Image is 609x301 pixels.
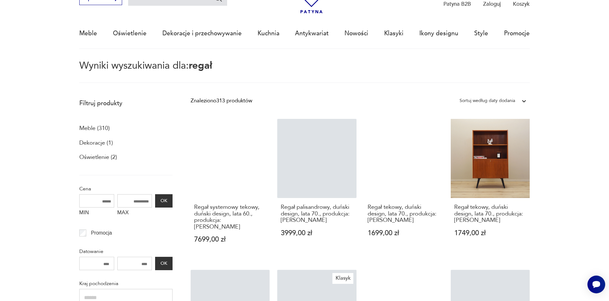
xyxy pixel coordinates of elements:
[364,119,443,258] a: Regał tekowy, duński design, lata 70., produkcja: DaniaRegał tekowy, duński design, lata 70., pro...
[384,19,403,48] a: Klasyki
[344,19,368,48] a: Nowości
[79,99,173,107] p: Filtruj produkty
[155,194,172,208] button: OK
[79,19,97,48] a: Meble
[91,229,112,237] p: Promocja
[451,119,530,258] a: Regał tekowy, duński design, lata 70., produkcja: DaniaRegał tekowy, duński design, lata 70., pro...
[113,19,147,48] a: Oświetlenie
[483,0,501,8] p: Zaloguj
[79,61,530,83] p: Wyniki wyszukiwania dla:
[513,0,530,8] p: Koszyk
[79,185,173,193] p: Cena
[79,279,173,288] p: Kraj pochodzenia
[460,97,515,105] div: Sortuj według daty dodania
[191,97,252,105] div: Znaleziono 313 produktów
[194,204,266,230] h3: Regał systemowy tekowy, duński design, lata 60., produkcja: [PERSON_NAME]
[443,0,471,8] p: Patyna B2B
[258,19,279,48] a: Kuchnia
[79,138,113,148] a: Dekoracje (1)
[504,19,530,48] a: Promocje
[368,230,440,236] p: 1699,00 zł
[368,204,440,223] h3: Regał tekowy, duński design, lata 70., produkcja: [PERSON_NAME]
[277,119,356,258] a: Regał palisandrowy, duński design, lata 70., produkcja: DaniaRegał palisandrowy, duński design, l...
[419,19,458,48] a: Ikony designu
[189,59,212,72] span: regał
[295,19,329,48] a: Antykwariat
[79,123,110,134] a: Meble (310)
[155,257,172,270] button: OK
[281,204,353,223] h3: Regał palisandrowy, duński design, lata 70., produkcja: [PERSON_NAME]
[454,204,527,223] h3: Regał tekowy, duński design, lata 70., produkcja: [PERSON_NAME]
[454,230,527,236] p: 1749,00 zł
[79,208,114,220] label: MIN
[79,247,173,256] p: Datowanie
[281,230,353,236] p: 3999,00 zł
[587,276,605,293] iframe: Smartsupp widget button
[117,208,152,220] label: MAX
[474,19,488,48] a: Style
[79,152,117,163] a: Oświetlenie (2)
[162,19,242,48] a: Dekoracje i przechowywanie
[194,236,266,243] p: 7699,00 zł
[191,119,270,258] a: Regał systemowy tekowy, duński design, lata 60., produkcja: DaniaRegał systemowy tekowy, duński d...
